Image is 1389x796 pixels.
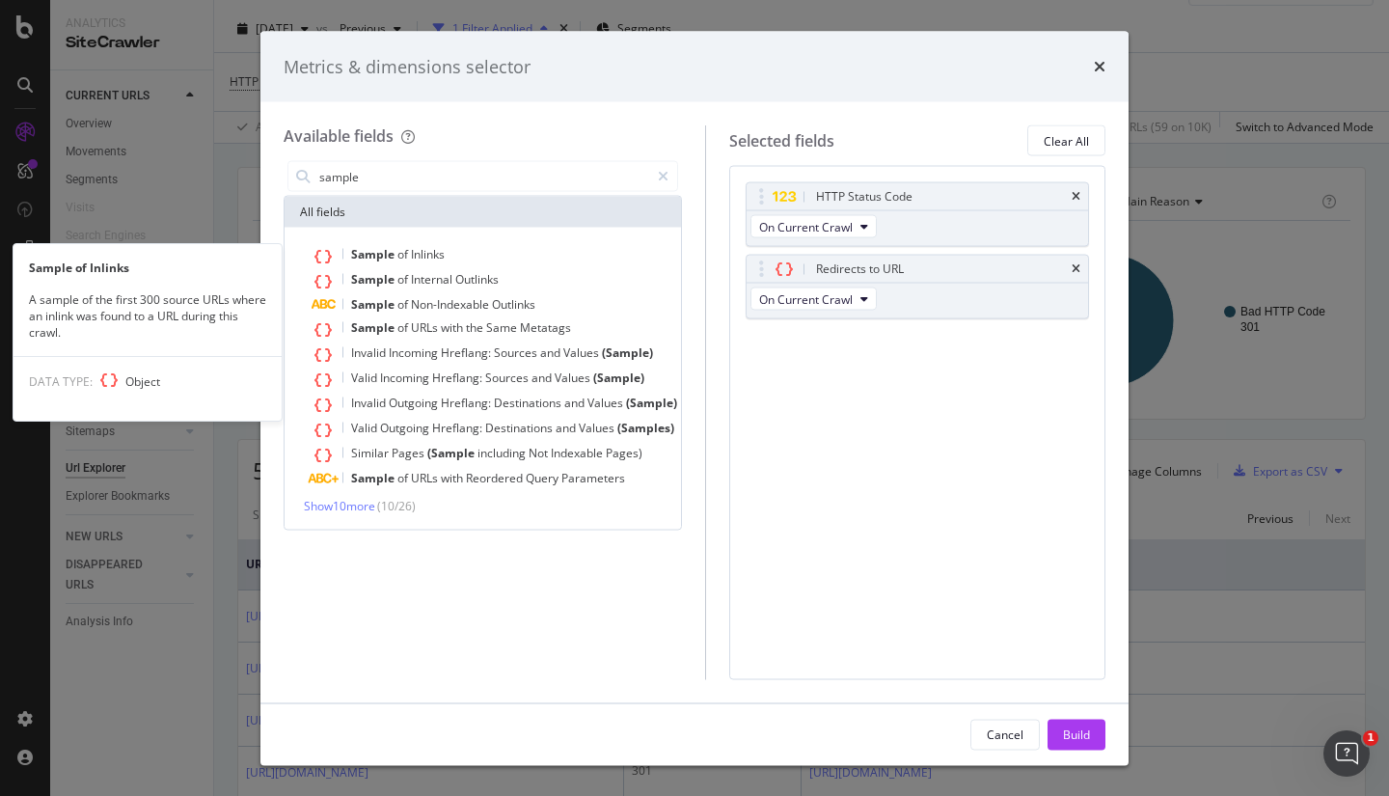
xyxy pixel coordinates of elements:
span: of [397,246,411,262]
input: Search by field name [317,162,649,191]
span: Outgoing [389,395,441,411]
span: Show 10 more [304,498,375,514]
span: Similar [351,445,392,461]
div: Clear All [1044,132,1089,149]
div: times [1072,263,1080,275]
div: A sample of the first 300 source URLs where an inlink was found to a URL during this crawl. [14,291,282,341]
span: On Current Crawl [759,290,853,307]
span: Sources [485,370,531,386]
span: and [556,420,579,436]
div: HTTP Status Code [816,187,912,206]
span: Reordered [466,470,526,486]
span: URLs [411,319,441,336]
span: (Samples) [617,420,674,436]
span: of [397,271,411,288]
button: Cancel [970,719,1040,750]
span: Query [526,470,561,486]
span: Invalid [351,395,389,411]
span: Incoming [380,370,432,386]
span: (Sample) [626,395,677,411]
span: Values [587,395,626,411]
span: of [397,296,411,313]
button: On Current Crawl [750,288,877,311]
span: Values [579,420,617,436]
span: Sample [351,296,397,313]
span: Outlinks [455,271,499,288]
span: including [477,445,529,461]
span: of [397,470,411,486]
span: Hreflang: [441,344,494,361]
span: Hreflang: [432,420,485,436]
button: Clear All [1027,125,1105,156]
span: Hreflang: [441,395,494,411]
div: Metrics & dimensions selector [284,54,531,79]
span: Sample [351,319,397,336]
div: Build [1063,726,1090,742]
button: Build [1048,719,1105,750]
span: Sources [494,344,540,361]
span: Not [529,445,551,461]
span: (Sample) [593,370,644,386]
span: Sample [351,470,397,486]
span: Non-Indexable [411,296,492,313]
span: URLs [411,470,441,486]
span: Valid [351,370,380,386]
span: Sample [351,246,397,262]
span: (Sample [427,445,477,461]
span: Metatags [520,319,571,336]
span: Valid [351,420,380,436]
span: Internal [411,271,455,288]
span: Values [555,370,593,386]
span: of [397,319,411,336]
div: All fields [285,197,681,228]
span: 1 [1363,730,1378,746]
div: times [1094,54,1105,79]
div: Redirects to URLtimesOn Current Crawl [746,255,1089,319]
span: and [564,395,587,411]
span: Same [486,319,520,336]
span: Incoming [389,344,441,361]
span: Inlinks [411,246,445,262]
span: Hreflang: [432,370,485,386]
span: (Sample) [602,344,653,361]
div: Selected fields [729,129,834,151]
span: with [441,319,466,336]
span: and [531,370,555,386]
div: Available fields [284,125,394,147]
div: Sample of Inlinks [14,260,282,276]
div: HTTP Status CodetimesOn Current Crawl [746,182,1089,247]
span: with [441,470,466,486]
span: Values [563,344,602,361]
div: Cancel [987,726,1023,742]
span: Pages) [606,445,642,461]
iframe: Intercom live chat [1323,730,1370,777]
button: On Current Crawl [750,215,877,238]
span: Parameters [561,470,625,486]
span: the [466,319,486,336]
span: Destinations [485,420,556,436]
span: Sample [351,271,397,288]
span: Destinations [494,395,564,411]
span: and [540,344,563,361]
span: ( 10 / 26 ) [377,498,416,514]
span: Outgoing [380,420,432,436]
span: Invalid [351,344,389,361]
span: Indexable [551,445,606,461]
span: Outlinks [492,296,535,313]
div: modal [260,31,1129,765]
div: times [1072,191,1080,203]
div: Redirects to URL [816,260,904,279]
span: Pages [392,445,427,461]
span: On Current Crawl [759,218,853,234]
